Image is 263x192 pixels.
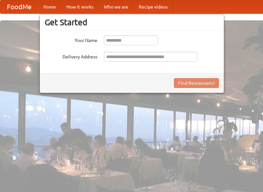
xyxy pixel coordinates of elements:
button: Find Restaurants! [174,78,219,88]
a: FoodMe [0,0,38,13]
label: Delivery Address [45,52,97,60]
a: Home [38,0,61,13]
a: Recipe videos [133,0,173,13]
label: Your Name [45,35,97,44]
a: Who we are [99,0,133,13]
h3: Get Started [45,17,219,27]
a: How it works [61,0,99,13]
